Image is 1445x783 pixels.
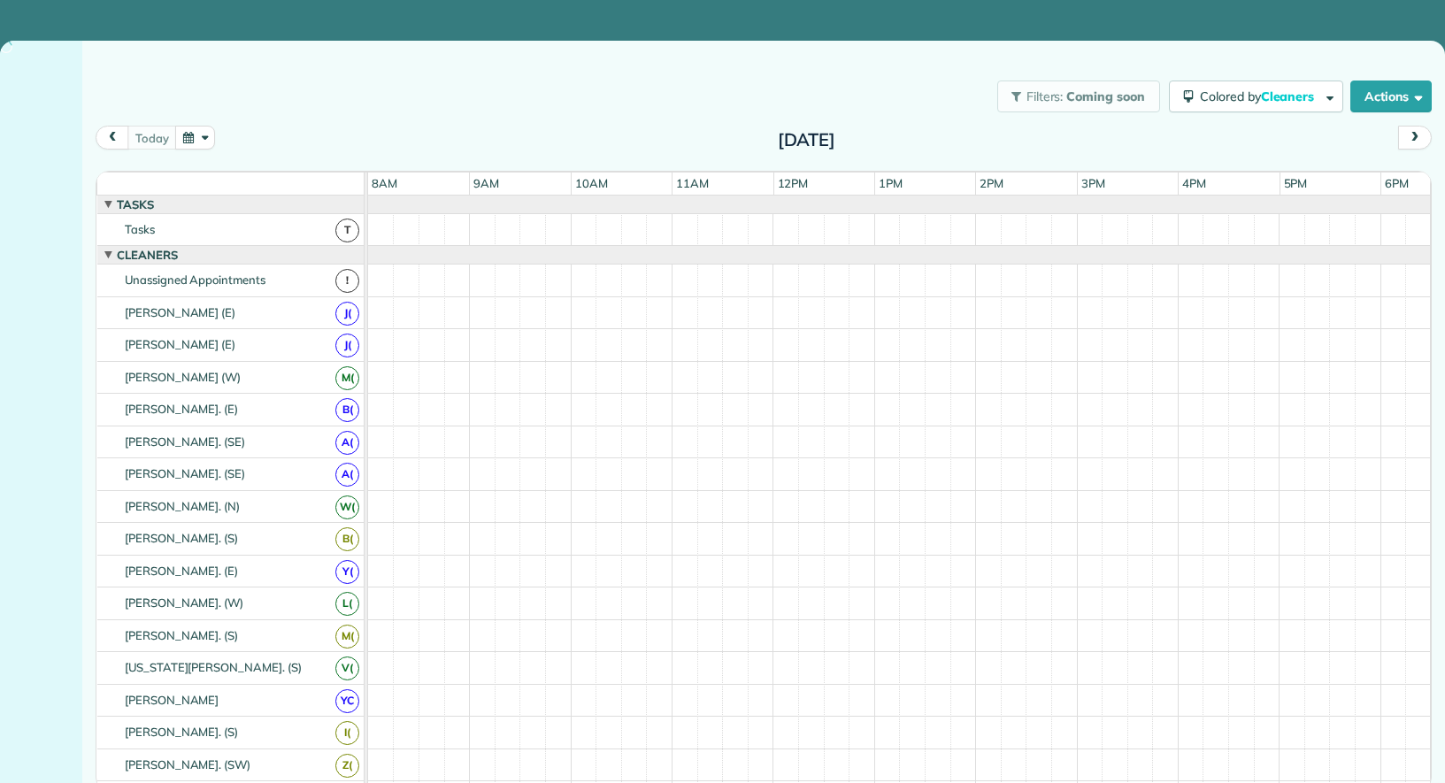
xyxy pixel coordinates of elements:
span: Colored by [1200,88,1320,104]
span: Unassigned Appointments [121,273,269,287]
span: [PERSON_NAME]. (W) [121,595,247,610]
span: [PERSON_NAME] [121,693,223,707]
span: A( [335,431,359,455]
span: ! [335,269,359,293]
span: V( [335,656,359,680]
span: J( [335,302,359,326]
span: [PERSON_NAME]. (SE) [121,466,249,480]
span: 1pm [875,176,906,190]
button: Colored byCleaners [1169,81,1343,112]
span: M( [335,625,359,649]
span: Cleaners [1261,88,1318,104]
span: 3pm [1078,176,1109,190]
span: Filters: [1026,88,1064,104]
span: A( [335,463,359,487]
span: 2pm [976,176,1007,190]
button: Actions [1350,81,1432,112]
span: I( [335,721,359,745]
span: [PERSON_NAME]. (S) [121,531,242,545]
button: today [127,126,176,150]
span: B( [335,398,359,422]
span: Z( [335,754,359,778]
span: [PERSON_NAME] (E) [121,337,239,351]
span: 5pm [1280,176,1311,190]
span: [PERSON_NAME]. (SE) [121,434,249,449]
span: [PERSON_NAME] (W) [121,370,244,384]
span: B( [335,527,359,551]
h2: [DATE] [696,130,917,150]
span: 9am [470,176,503,190]
span: Tasks [113,197,158,211]
span: 12pm [774,176,812,190]
button: next [1398,126,1432,150]
span: [PERSON_NAME]. (E) [121,402,242,416]
span: 8am [368,176,401,190]
span: [PERSON_NAME]. (N) [121,499,243,513]
span: Y( [335,560,359,584]
span: [US_STATE][PERSON_NAME]. (S) [121,660,305,674]
button: prev [96,126,129,150]
span: 6pm [1381,176,1412,190]
span: M( [335,366,359,390]
span: Cleaners [113,248,181,262]
span: L( [335,592,359,616]
span: 10am [572,176,611,190]
span: 4pm [1179,176,1210,190]
span: [PERSON_NAME] (E) [121,305,239,319]
span: [PERSON_NAME]. (S) [121,725,242,739]
span: W( [335,495,359,519]
span: [PERSON_NAME]. (SW) [121,757,254,771]
span: Coming soon [1066,88,1146,104]
span: T [335,219,359,242]
span: 11am [673,176,712,190]
span: YC [335,689,359,713]
span: J( [335,334,359,357]
span: Tasks [121,222,158,236]
span: [PERSON_NAME]. (S) [121,628,242,642]
span: [PERSON_NAME]. (E) [121,564,242,578]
